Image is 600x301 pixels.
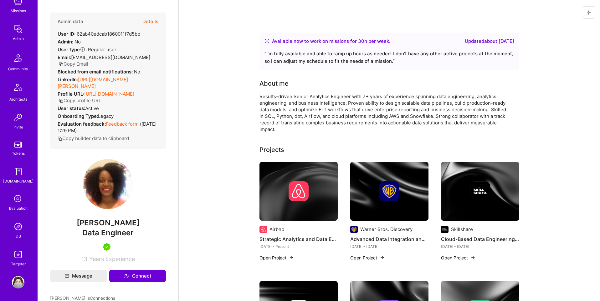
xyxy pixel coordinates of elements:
i: icon SelectionTeam [12,193,24,205]
strong: Email: [58,54,71,60]
img: arrow-right [289,255,294,260]
img: guide book [12,165,24,178]
button: Open Project [350,254,385,261]
img: admin teamwork [12,23,24,35]
div: [DOMAIN_NAME] [3,178,33,184]
a: Feedback form [106,121,139,127]
div: [DATE] - Present [259,243,338,250]
img: Availability [264,38,269,43]
span: [PERSON_NAME] [50,218,166,228]
a: [URL][DOMAIN_NAME] [84,91,134,97]
button: Details [142,13,158,31]
h4: Strategic Analytics and Data Engineering [259,235,338,243]
button: Message [50,270,107,282]
strong: Admin: [58,39,73,45]
img: User Avatar [12,276,24,288]
span: Years Experience [89,256,135,262]
img: Company logo [441,226,449,233]
h4: Admin data [58,19,83,24]
div: No [58,68,140,75]
span: 30 [358,38,364,44]
div: Updated about [DATE] [465,38,514,45]
i: icon Connect [124,273,129,279]
div: Community [8,66,28,72]
div: DB [16,233,21,239]
img: User Avatar [83,159,133,209]
div: Tokens [12,150,25,157]
img: Company logo [379,181,399,201]
strong: Onboarding Type: [58,113,98,119]
img: cover [441,162,519,221]
strong: User ID: [58,31,75,37]
img: Architects [11,81,26,96]
img: Company logo [289,181,309,201]
div: Regular user [58,46,116,53]
div: About me [259,79,289,88]
img: Invite [12,111,24,124]
span: 13 [81,256,87,262]
h4: Advanced Data Integration and Analytics [350,235,428,243]
a: [URL][DOMAIN_NAME][PERSON_NAME] [58,77,128,89]
strong: Blocked from email notifications: [58,69,134,75]
a: User Avatar [10,276,26,288]
span: [EMAIL_ADDRESS][DOMAIN_NAME] [71,54,150,60]
div: Warner Bros. Discovery [360,226,413,233]
div: Projects [259,145,284,154]
img: arrow-right [380,255,385,260]
div: Available now to work on missions for h per week . [272,38,390,45]
span: Data Engineer [82,228,134,237]
strong: Evaluation feedback: [58,121,106,127]
div: Airbnb [269,226,284,233]
img: Company logo [470,181,490,201]
div: Evaluation [9,205,28,212]
i: Help [80,47,85,52]
button: Copy builder data to clipboard [58,135,129,142]
span: Active [85,105,99,111]
i: icon Copy [59,98,64,103]
div: No [58,38,81,45]
div: “ I’m fully available and able to ramp up hours as needed. I don’t have any other active projects... [264,50,514,65]
img: Community [11,51,26,66]
img: Skill Targeter [12,248,24,261]
i: icon Mail [65,274,69,278]
div: Targeter [11,261,26,267]
div: [DATE] - [DATE] [441,243,519,250]
button: Open Project [441,254,475,261]
strong: LinkedIn: [58,77,78,83]
div: Architects [9,96,27,103]
strong: Profile URL: [58,91,84,97]
img: arrow-right [470,255,475,260]
img: cover [350,162,428,221]
img: cover [259,162,338,221]
div: Admin [13,35,24,42]
div: Results-driven Senior Analytics Engineer with 7+ years of experience spanning data engineering, a... [259,93,510,133]
button: Copy profile URL [59,97,101,104]
button: Copy Email [59,61,88,67]
i: icon Copy [59,62,64,67]
div: Missions [11,8,26,14]
span: legacy [98,113,114,119]
strong: User type : [58,47,87,53]
i: icon Copy [58,136,62,141]
div: [DATE] - [DATE] [350,243,428,250]
img: tokens [14,142,22,148]
strong: User status: [58,105,85,111]
div: Skillshare [451,226,473,233]
button: Connect [109,270,166,282]
div: Invite [13,124,23,130]
h4: Cloud-Based Data Engineering Solutions [441,235,519,243]
div: ( [DATE] 1:29 PM ) [58,121,158,134]
div: 62ab40edcab1860011f7d5bb [58,31,140,37]
button: Open Project [259,254,294,261]
img: Company logo [350,226,358,233]
img: Company logo [259,226,267,233]
img: A.Teamer in Residence [103,243,110,251]
img: Admin Search [12,220,24,233]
